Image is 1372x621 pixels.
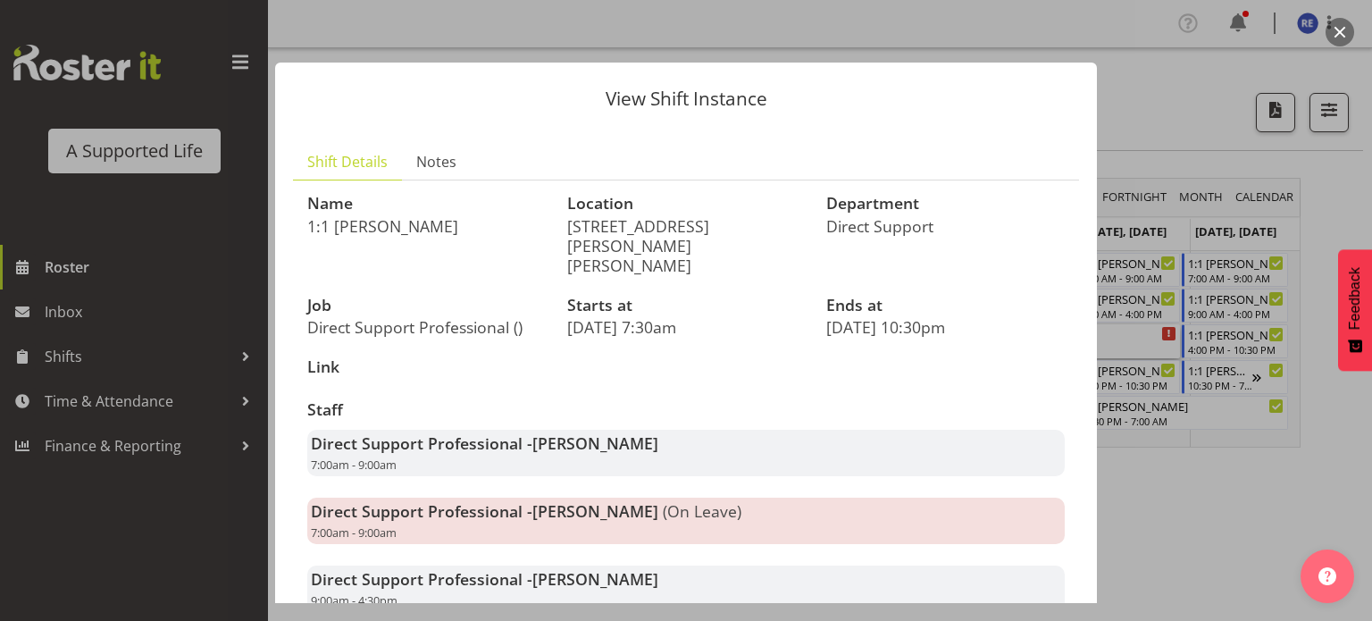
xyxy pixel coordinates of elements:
p: Direct Support [826,216,1065,236]
h3: Name [307,195,546,213]
h3: Department [826,195,1065,213]
h3: Job [307,297,546,315]
span: [PERSON_NAME] [532,500,658,522]
h3: Link [307,358,546,376]
h3: Starts at [567,297,806,315]
span: [PERSON_NAME] [532,568,658,590]
h3: Staff [307,401,1065,419]
span: Feedback [1347,267,1363,330]
h3: Location [567,195,806,213]
span: 7:00am - 9:00am [311,457,397,473]
p: 1:1 [PERSON_NAME] [307,216,546,236]
p: [STREET_ADDRESS][PERSON_NAME][PERSON_NAME] [567,216,806,275]
span: 7:00am - 9:00am [311,524,397,541]
span: Shift Details [307,151,388,172]
span: Notes [416,151,456,172]
p: Direct Support Professional () [307,317,546,337]
p: [DATE] 10:30pm [826,317,1065,337]
span: [PERSON_NAME] [532,432,658,454]
p: View Shift Instance [293,89,1079,108]
p: [DATE] 7:30am [567,317,806,337]
strong: Direct Support Professional - [311,500,658,522]
img: help-xxl-2.png [1318,567,1336,585]
span: 9:00am - 4:30pm [311,592,397,608]
button: Feedback - Show survey [1338,249,1372,371]
strong: Direct Support Professional - [311,568,658,590]
h3: Ends at [826,297,1065,315]
strong: Direct Support Professional - [311,432,658,454]
span: (On Leave) [663,500,741,522]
